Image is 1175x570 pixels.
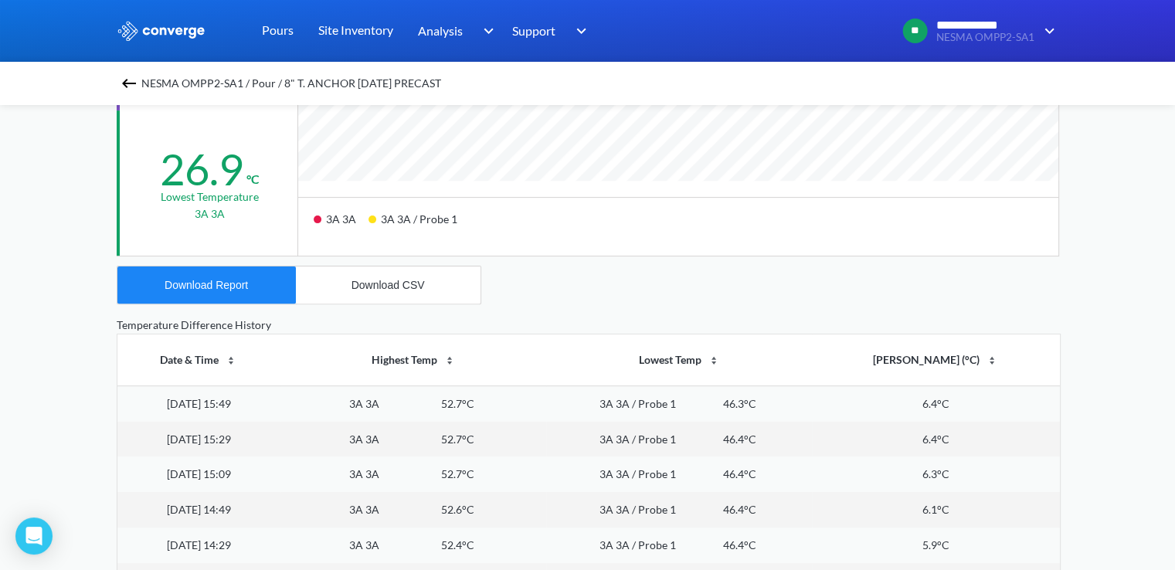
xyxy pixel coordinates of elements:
[722,395,756,412] div: 46.3°C
[812,528,1059,563] td: 5.9°C
[986,355,998,367] img: sort-icon.svg
[117,317,1059,334] div: Temperature Difference History
[160,143,243,195] div: 26.9
[314,207,368,243] div: 3A 3A
[349,537,379,554] div: 3A 3A
[296,266,481,304] button: Download CSV
[812,385,1059,421] td: 6.4°C
[368,207,470,243] div: 3A 3A / Probe 1
[15,517,53,555] div: Open Intercom Messenger
[161,188,259,205] div: Lowest temperature
[812,334,1059,385] th: [PERSON_NAME] (°C)
[599,537,676,554] div: 3A 3A / Probe 1
[165,279,248,291] div: Download Report
[141,73,441,94] span: NESMA OMPP2-SA1 / Pour / 8" T. ANCHOR [DATE] PRECAST
[722,466,756,483] div: 46.4°C
[280,334,546,385] th: Highest Temp
[117,492,281,528] td: [DATE] 14:49
[349,395,379,412] div: 3A 3A
[117,456,281,492] td: [DATE] 15:09
[722,431,756,448] div: 46.4°C
[708,355,720,367] img: sort-icon.svg
[722,501,756,518] div: 46.4°C
[1034,22,1059,40] img: downArrow.svg
[441,466,474,483] div: 52.7°C
[225,355,237,367] img: sort-icon.svg
[117,422,281,457] td: [DATE] 15:29
[473,22,498,40] img: downArrow.svg
[546,334,812,385] th: Lowest Temp
[812,422,1059,457] td: 6.4°C
[418,21,463,40] span: Analysis
[349,431,379,448] div: 3A 3A
[349,501,379,518] div: 3A 3A
[599,501,676,518] div: 3A 3A / Probe 1
[349,466,379,483] div: 3A 3A
[599,466,676,483] div: 3A 3A / Probe 1
[441,431,474,448] div: 52.7°C
[812,492,1059,528] td: 6.1°C
[599,395,676,412] div: 3A 3A / Probe 1
[443,355,456,367] img: sort-icon.svg
[512,21,555,40] span: Support
[117,21,206,41] img: logo_ewhite.svg
[117,385,281,421] td: [DATE] 15:49
[117,528,281,563] td: [DATE] 14:29
[117,266,296,304] button: Download Report
[441,395,474,412] div: 52.7°C
[812,456,1059,492] td: 6.3°C
[936,32,1034,43] span: NESMA OMPP2-SA1
[441,537,474,554] div: 52.4°C
[195,205,225,222] p: 3A 3A
[120,74,138,93] img: backspace.svg
[441,501,474,518] div: 52.6°C
[722,537,756,554] div: 46.4°C
[599,431,676,448] div: 3A 3A / Probe 1
[117,334,281,385] th: Date & Time
[351,279,425,291] div: Download CSV
[566,22,591,40] img: downArrow.svg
